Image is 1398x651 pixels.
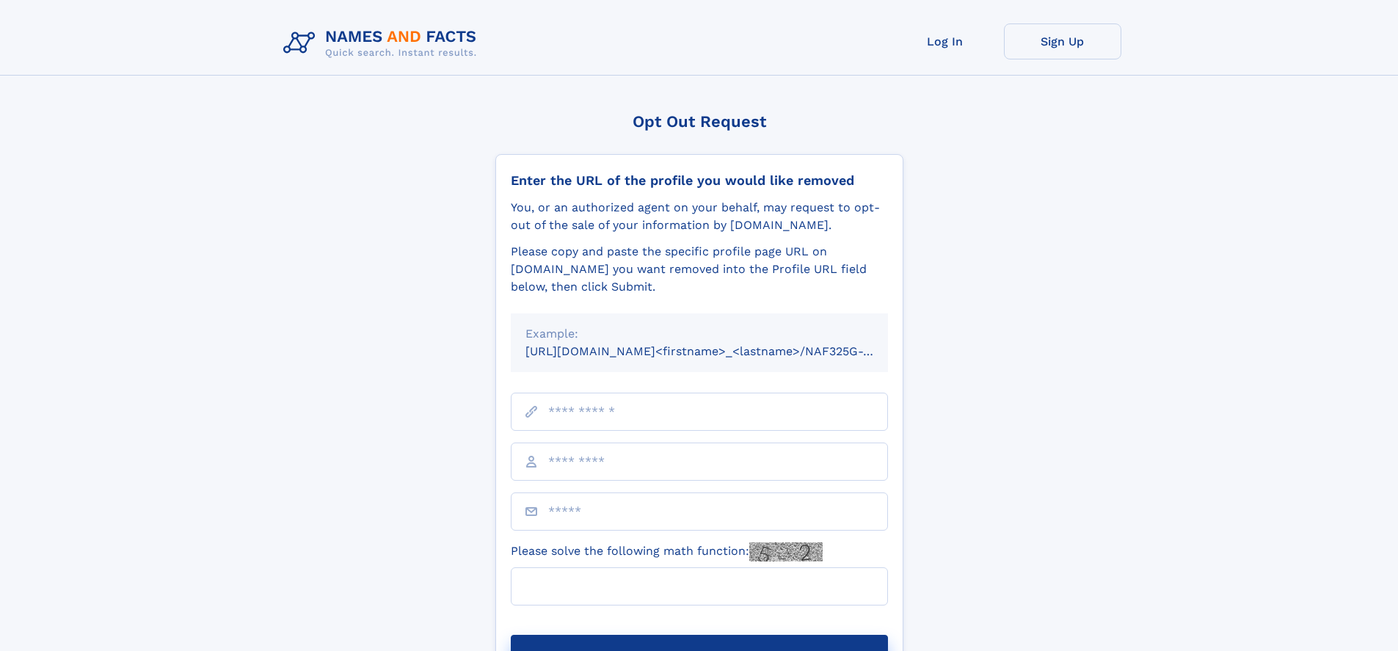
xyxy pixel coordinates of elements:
[525,344,916,358] small: [URL][DOMAIN_NAME]<firstname>_<lastname>/NAF325G-xxxxxxxx
[511,172,888,189] div: Enter the URL of the profile you would like removed
[511,243,888,296] div: Please copy and paste the specific profile page URL on [DOMAIN_NAME] you want removed into the Pr...
[495,112,903,131] div: Opt Out Request
[277,23,489,63] img: Logo Names and Facts
[887,23,1004,59] a: Log In
[525,325,873,343] div: Example:
[1004,23,1121,59] a: Sign Up
[511,199,888,234] div: You, or an authorized agent on your behalf, may request to opt-out of the sale of your informatio...
[511,542,823,561] label: Please solve the following math function:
